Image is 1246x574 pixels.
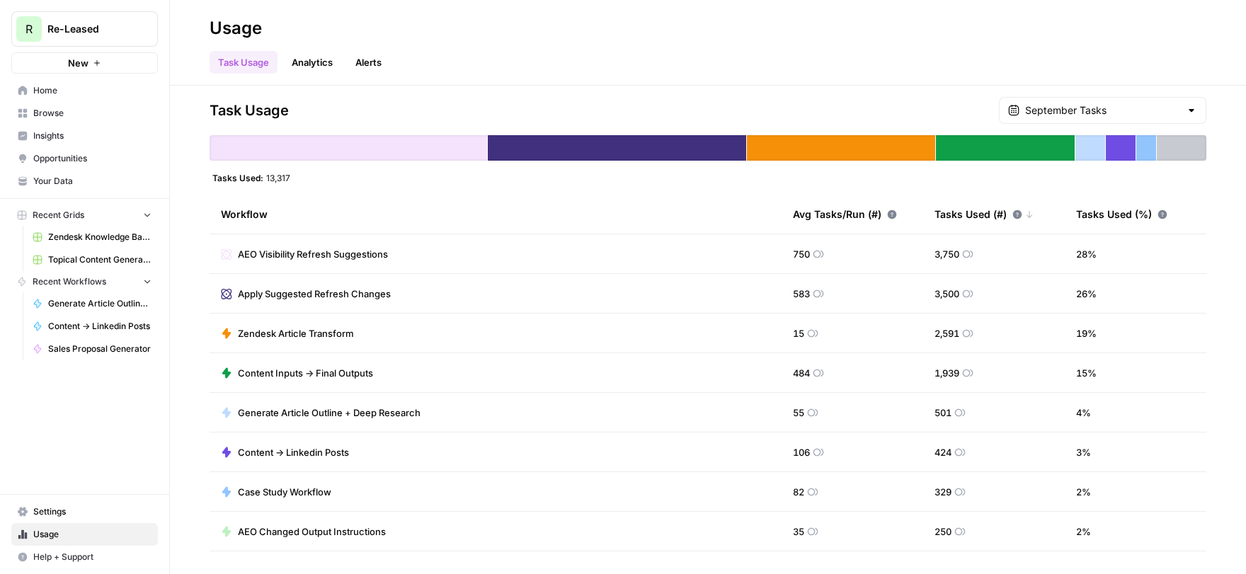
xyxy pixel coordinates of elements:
a: Content Inputs -> Final Outputs [221,366,373,380]
span: 35 [793,524,804,539]
span: Settings [33,505,152,518]
a: Task Usage [210,51,278,74]
span: 2,591 [935,326,959,340]
button: Help + Support [11,546,158,568]
span: Zendesk Article Transform [238,326,354,340]
a: Generate Article Outline + Deep Research [221,406,421,420]
span: Help + Support [33,551,152,563]
span: Apply Suggested Refresh Changes [238,287,391,301]
span: 106 [793,445,810,459]
a: Opportunities [11,147,158,170]
span: 2 % [1076,524,1091,539]
a: AEO Changed Output Instructions [221,524,386,539]
a: Insights [11,125,158,147]
a: Generate Article Outline + Deep Research [26,292,158,315]
span: 3,750 [935,247,959,261]
span: Topical Content Generation Grid [48,253,152,266]
span: 4 % [1076,406,1091,420]
span: Zendesk Knowledge Base Update [48,231,152,243]
span: 484 [793,366,810,380]
a: Content -> Linkedin Posts [221,445,349,459]
span: 424 [935,445,951,459]
span: 19 % [1076,326,1097,340]
span: 329 [935,485,951,499]
span: 13,317 [266,172,290,183]
input: September Tasks [1025,103,1180,117]
a: Analytics [283,51,341,74]
span: 2 % [1076,485,1091,499]
a: Settings [11,500,158,523]
div: Tasks Used (#) [935,195,1034,234]
div: Tasks Used (%) [1076,195,1167,234]
span: AEO Changed Output Instructions [238,524,386,539]
span: AEO Visibility Refresh Suggestions [238,247,388,261]
span: Browse [33,107,152,120]
span: Tasks Used: [212,172,263,183]
span: Insights [33,130,152,142]
button: New [11,52,158,74]
span: 1,939 [935,366,959,380]
span: 82 [793,485,804,499]
span: Content Inputs -> Final Outputs [238,366,373,380]
button: Workspace: Re-Leased [11,11,158,47]
div: Workflow [221,195,770,234]
span: 250 [935,524,951,539]
span: Home [33,84,152,97]
span: New [68,56,88,70]
span: Opportunities [33,152,152,165]
div: Avg Tasks/Run (#) [793,195,897,234]
a: Zendesk Knowledge Base Update [26,226,158,248]
a: Topical Content Generation Grid [26,248,158,271]
a: Alerts [347,51,390,74]
button: Recent Grids [11,205,158,226]
span: Sales Proposal Generator [48,343,152,355]
span: 583 [793,287,810,301]
span: 3,500 [935,287,959,301]
a: Usage [11,523,158,546]
span: 15 [793,326,804,340]
span: 26 % [1076,287,1097,301]
span: 3 % [1076,445,1091,459]
span: Recent Grids [33,209,84,222]
div: Usage [210,17,262,40]
span: Usage [33,528,152,541]
span: Content -> Linkedin Posts [48,320,152,333]
span: Generate Article Outline + Deep Research [238,406,421,420]
span: Re-Leased [47,22,133,36]
span: 15 % [1076,366,1097,380]
a: Home [11,79,158,102]
a: Your Data [11,170,158,193]
button: Recent Workflows [11,271,158,292]
span: Your Data [33,175,152,188]
a: Zendesk Article Transform [221,326,354,340]
a: Content -> Linkedin Posts [26,315,158,338]
a: Sales Proposal Generator [26,338,158,360]
span: 28 % [1076,247,1097,261]
span: Content -> Linkedin Posts [238,445,349,459]
span: Recent Workflows [33,275,106,288]
span: Case Study Workflow [238,485,331,499]
span: Task Usage [210,101,289,120]
span: 55 [793,406,804,420]
span: R [25,21,33,38]
a: Browse [11,102,158,125]
span: Generate Article Outline + Deep Research [48,297,152,310]
a: Case Study Workflow [221,485,331,499]
span: 750 [793,247,810,261]
span: 501 [935,406,951,420]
